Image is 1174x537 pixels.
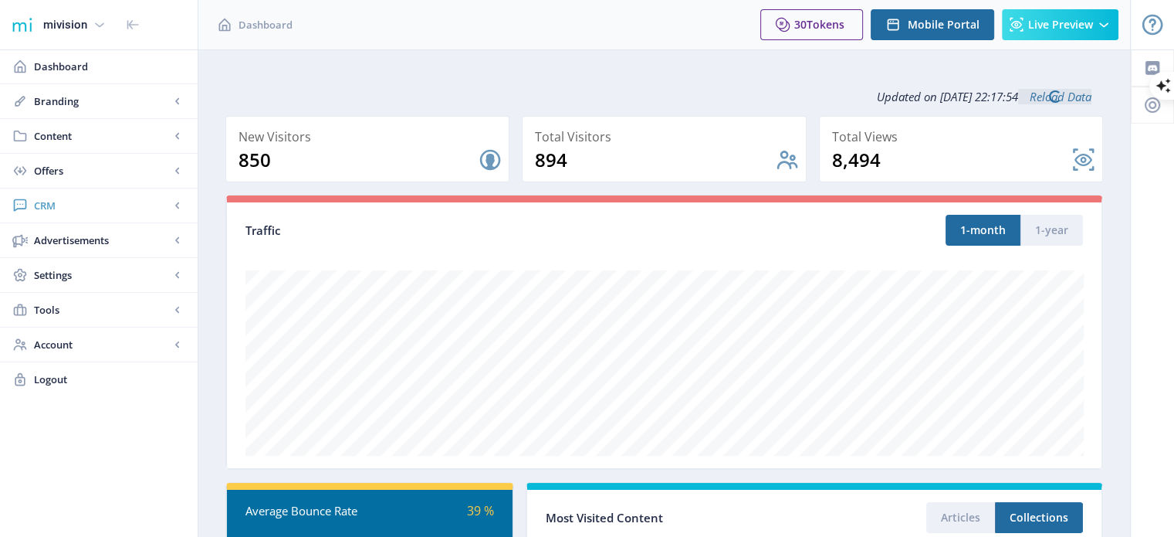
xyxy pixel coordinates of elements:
div: New Visitors [239,126,502,148]
div: 8,494 [832,148,1071,172]
img: 1f20cf2a-1a19-485c-ac21-848c7d04f45b.png [9,12,34,37]
div: Traffic [245,222,665,240]
div: mivision [43,8,87,42]
span: Offers [34,163,170,178]
div: Most Visited Content [546,506,814,530]
span: Settings [34,267,170,283]
span: CRM [34,198,170,213]
div: 850 [239,148,478,172]
button: 1-month [946,215,1020,246]
span: Tools [34,302,170,318]
div: Updated on [DATE] 22:17:54 [225,77,1103,116]
button: Mobile Portal [871,9,994,40]
button: Articles [926,502,995,533]
div: 894 [535,148,774,172]
span: Logout [34,372,185,387]
span: Dashboard [239,17,293,32]
button: Collections [995,502,1083,533]
div: Average Bounce Rate [245,502,370,520]
span: Account [34,337,170,352]
button: Live Preview [1002,9,1118,40]
span: Live Preview [1028,19,1093,31]
a: Reload Data [1018,89,1091,104]
button: 1-year [1020,215,1083,246]
span: Tokens [807,17,844,32]
span: 39 % [467,502,494,519]
span: Branding [34,93,170,109]
button: 30Tokens [760,9,863,40]
span: Mobile Portal [908,19,979,31]
span: Content [34,128,170,144]
div: Total Visitors [535,126,799,148]
span: Advertisements [34,233,170,248]
span: Dashboard [34,59,185,74]
div: Total Views [832,126,1096,148]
